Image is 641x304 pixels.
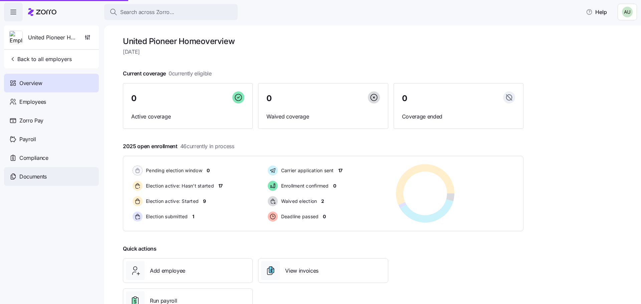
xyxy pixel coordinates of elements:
[4,111,99,130] a: Zorro Pay
[150,267,185,275] span: Add employee
[266,112,380,121] span: Waived coverage
[581,5,612,19] button: Help
[104,4,238,20] button: Search across Zorro...
[131,112,244,121] span: Active coverage
[123,69,212,78] span: Current coverage
[19,98,46,106] span: Employees
[7,52,74,66] button: Back to all employers
[19,154,48,162] span: Compliance
[207,167,210,174] span: 0
[19,173,47,181] span: Documents
[123,36,523,46] h1: United Pioneer Home overview
[279,167,334,174] span: Carrier application sent
[622,7,633,17] img: b8721989413346c19bbbe59d023bbe11
[279,198,317,205] span: Waived election
[4,167,99,186] a: Documents
[28,33,76,42] span: United Pioneer Home
[120,8,174,16] span: Search across Zorro...
[4,130,99,148] a: Payroll
[144,213,188,220] span: Election submitted
[10,31,22,44] img: Employer logo
[123,142,234,150] span: 2025 open enrollment
[333,183,336,189] span: 0
[338,167,343,174] span: 17
[218,183,223,189] span: 17
[9,55,72,63] span: Back to all employers
[19,79,42,87] span: Overview
[144,198,199,205] span: Election active: Started
[323,213,326,220] span: 0
[203,198,206,205] span: 9
[144,183,214,189] span: Election active: Hasn't started
[169,69,212,78] span: 0 currently eligible
[123,48,523,56] span: [DATE]
[19,116,43,125] span: Zorro Pay
[586,8,607,16] span: Help
[266,94,272,102] span: 0
[285,267,318,275] span: View invoices
[123,245,157,253] span: Quick actions
[4,148,99,167] a: Compliance
[279,213,319,220] span: Deadline passed
[180,142,234,150] span: 46 currently in process
[402,112,515,121] span: Coverage ended
[279,183,329,189] span: Enrollment confirmed
[4,92,99,111] a: Employees
[144,167,202,174] span: Pending election window
[4,74,99,92] a: Overview
[19,135,36,143] span: Payroll
[192,213,194,220] span: 1
[402,94,407,102] span: 0
[321,198,324,205] span: 2
[131,94,137,102] span: 0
